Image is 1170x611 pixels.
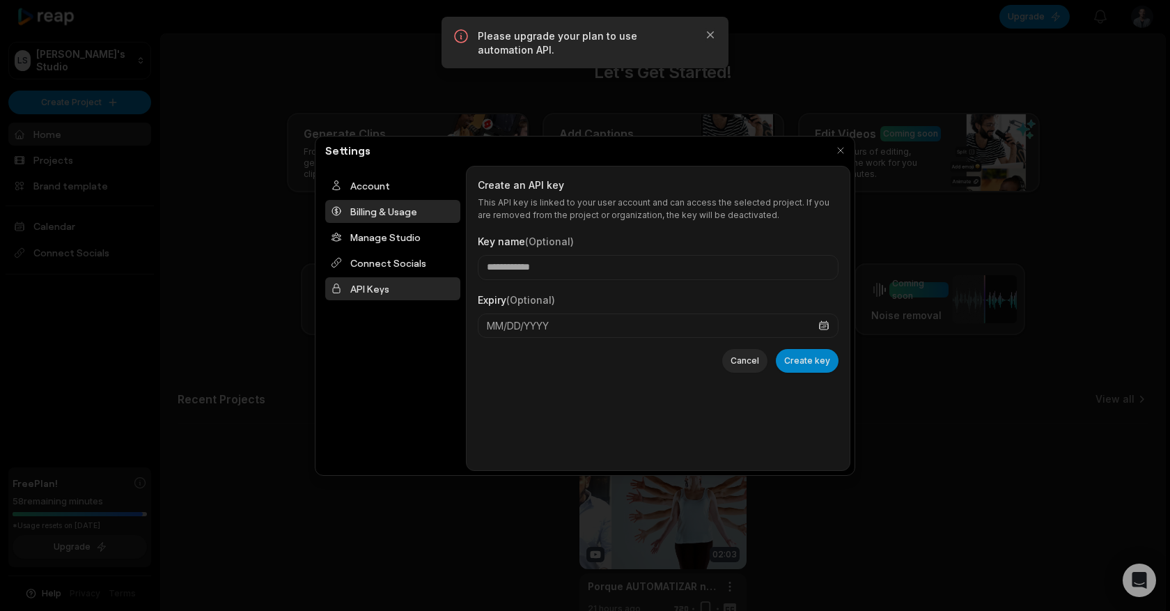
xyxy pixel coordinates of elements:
p: Please upgrade your plan to use automation API. [478,29,692,57]
label: Expiry [478,294,555,306]
div: Connect Socials [325,252,460,274]
div: Billing & Usage [325,200,460,223]
div: Account [325,174,460,197]
label: Key name [478,235,574,247]
button: Cancel [722,349,767,373]
h2: Settings [320,142,376,159]
div: API Keys [325,277,460,300]
p: This API key is linked to your user account and can access the selected project. If you are remov... [478,196,838,222]
div: Manage Studio [325,226,460,249]
button: Create key [776,349,838,373]
span: (Optional) [506,294,555,306]
span: MM/DD/YYYY [487,318,549,333]
button: MM/DD/YYYY [478,314,838,338]
span: (Optional) [525,235,574,247]
h3: Create an API key [478,178,838,192]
